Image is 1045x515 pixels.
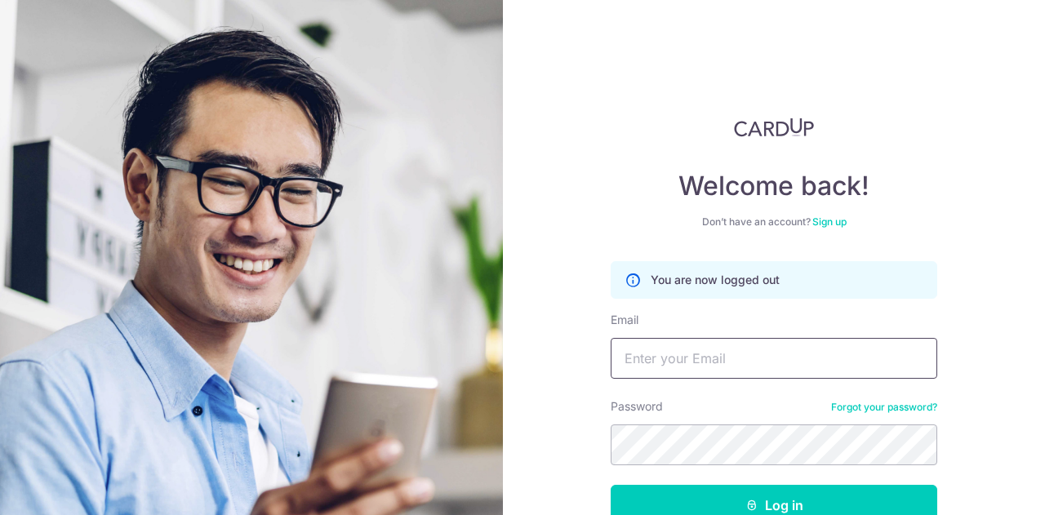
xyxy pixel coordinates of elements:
img: CardUp Logo [734,118,814,137]
a: Sign up [812,215,847,228]
label: Email [611,312,638,328]
div: Don’t have an account? [611,215,937,229]
a: Forgot your password? [831,401,937,414]
input: Enter your Email [611,338,937,379]
h4: Welcome back! [611,170,937,202]
p: You are now logged out [651,272,780,288]
label: Password [611,398,663,415]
